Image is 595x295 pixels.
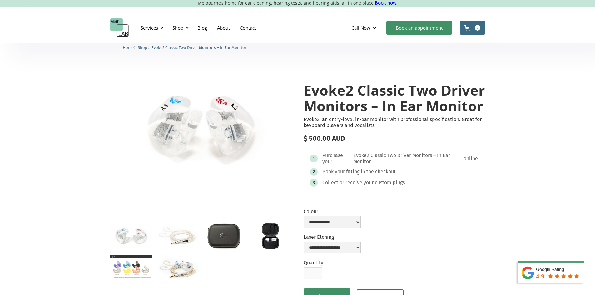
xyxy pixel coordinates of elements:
div: 1 [313,156,315,161]
div: Services [141,25,158,31]
div: Services [137,18,166,37]
a: open lightbox [110,223,152,249]
span: Evoke2 Classic Two Driver Monitors – In Ear Monitor [151,45,246,50]
li: 〉 [123,44,138,51]
span: Shop [138,45,147,50]
div: 2 [313,170,315,174]
a: open lightbox [157,223,198,248]
div: Purchase your [322,152,352,165]
div: 3 [313,180,315,185]
a: About [212,19,235,37]
p: Evoke2: an entry-level in-ear monitor with professional specification. Great for keyboard players... [304,116,485,128]
a: open lightbox [157,255,198,281]
div: Collect or receive your custom plugs [322,179,405,186]
a: open lightbox [203,223,245,250]
a: Book an appointment [386,21,452,35]
div: Call Now [346,18,383,37]
a: Contact [235,19,261,37]
a: open lightbox [250,223,291,250]
a: open lightbox [110,255,152,278]
span: Home [123,45,134,50]
div: Shop [172,25,183,31]
a: Blog [192,19,212,37]
div: Book your fitting in the checkout [322,169,396,175]
a: Evoke2 Classic Two Driver Monitors – In Ear Monitor [151,44,246,50]
label: Laser Etching [304,234,361,240]
a: Open cart [460,21,485,35]
a: open lightbox [110,70,292,183]
div: Evoke2 Classic Two Driver Monitors – In Ear Monitor [353,152,463,165]
img: Evoke2 Classic Two Driver Monitors – In Ear Monitor [110,70,292,183]
label: Quantity [304,260,323,266]
li: 〉 [138,44,151,51]
div: online [464,155,478,162]
label: Colour [304,209,361,214]
a: Shop [138,44,147,50]
div: Shop [169,18,191,37]
a: Home [123,44,134,50]
h1: Evoke2 Classic Two Driver Monitors – In Ear Monitor [304,82,485,113]
div: 0 [475,25,480,31]
a: home [110,18,129,37]
div: $ 500.00 AUD [304,135,485,143]
div: Call Now [351,25,370,31]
